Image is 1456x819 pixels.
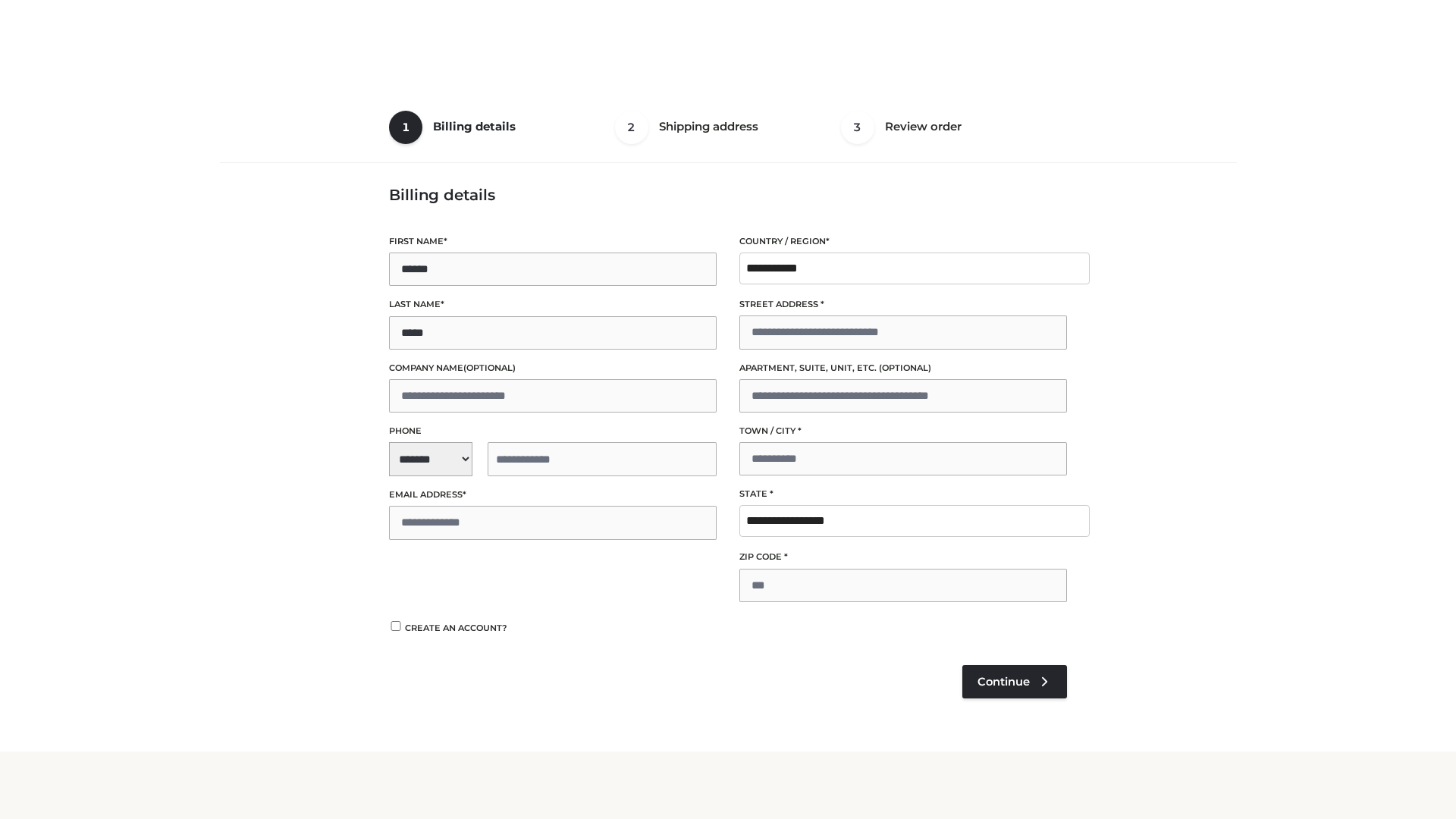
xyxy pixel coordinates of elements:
[739,550,1067,564] label: ZIP Code
[739,297,1067,312] label: Street address
[389,234,717,249] label: First name
[389,621,403,631] input: Create an account?
[405,623,507,633] span: Create an account?
[739,234,1067,249] label: Country / Region
[739,487,1067,501] label: State
[389,361,717,375] label: Company name
[739,361,1067,375] label: Apartment, suite, unit, etc.
[463,362,516,373] span: (optional)
[389,488,717,502] label: Email address
[389,297,717,312] label: Last name
[739,424,1067,438] label: Town / City
[977,675,1030,689] span: Continue
[389,186,1067,204] h3: Billing details
[879,362,931,373] span: (optional)
[389,424,717,438] label: Phone
[962,665,1067,698] a: Continue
